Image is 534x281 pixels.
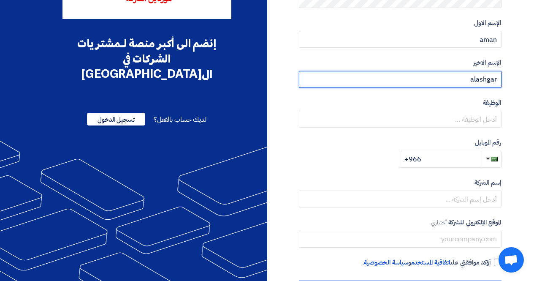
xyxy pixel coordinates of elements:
[154,115,206,125] span: لديك حساب بالفعل؟
[299,18,501,28] label: الإسم الاول
[499,247,524,273] a: Open chat
[299,231,501,248] input: yourcompany.com
[362,258,491,267] span: أؤكد موافقتي على و .
[299,111,501,128] input: أدخل الوظيفة ...
[299,71,501,88] input: أدخل الإسم الاخير ...
[299,138,501,147] label: رقم الموبايل
[411,258,450,267] a: اتفاقية المستخدم
[299,191,501,207] input: أدخل إسم الشركة ...
[299,178,501,188] label: إسم الشركة
[299,98,501,108] label: الوظيفة
[299,31,501,48] input: أدخل الإسم الاول ...
[299,218,501,227] label: الموقع الإلكتروني للشركة
[62,36,231,82] div: إنضم الى أكبر منصة لـمشتريات الشركات في ال[GEOGRAPHIC_DATA]
[87,115,145,125] a: تسجيل الدخول
[431,218,447,226] span: أختياري
[87,113,145,125] span: تسجيل الدخول
[400,151,481,168] input: أدخل رقم الموبايل ...
[364,258,408,267] a: سياسة الخصوصية
[299,58,501,68] label: الإسم الاخير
